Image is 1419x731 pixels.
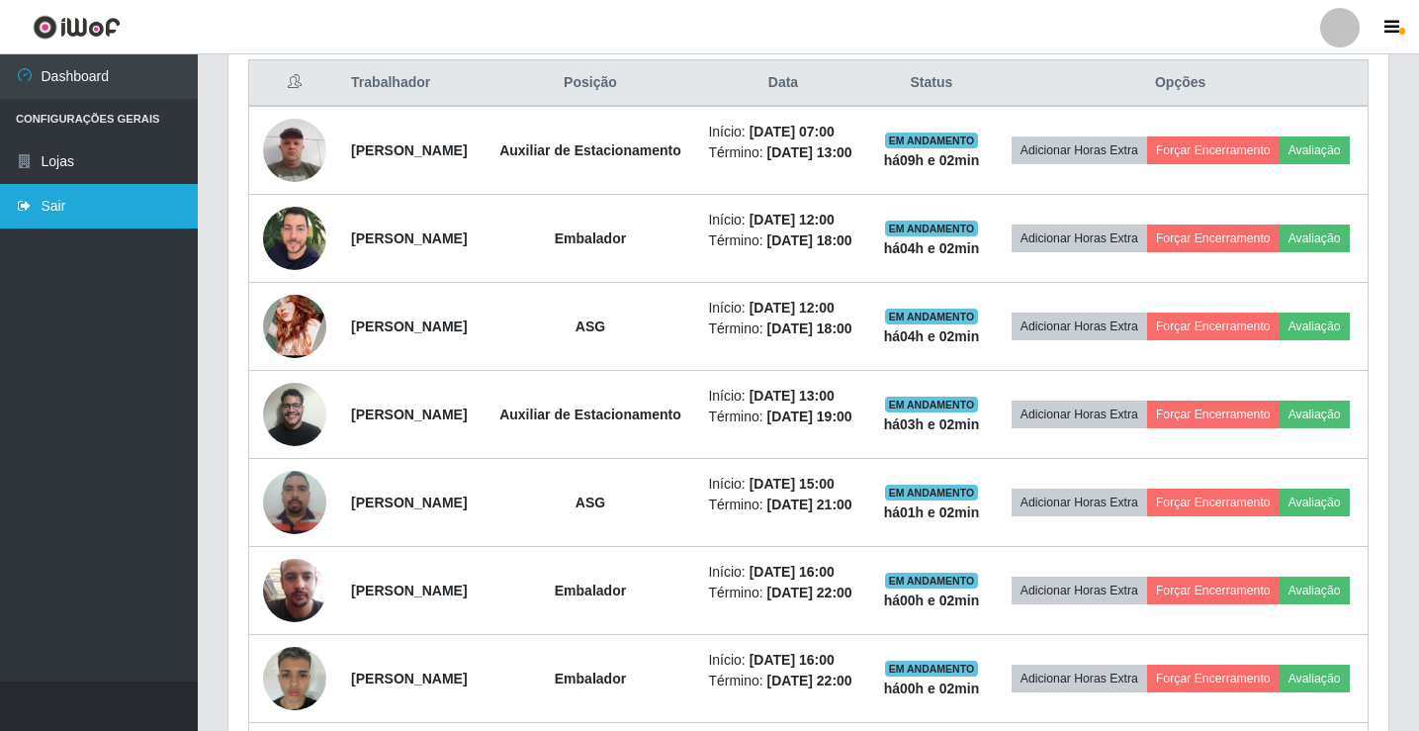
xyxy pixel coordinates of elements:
time: [DATE] 07:00 [750,124,835,139]
button: Avaliação [1280,665,1350,692]
time: [DATE] 16:00 [750,564,835,580]
strong: [PERSON_NAME] [351,319,467,334]
strong: Embalador [555,583,626,598]
time: [DATE] 22:00 [767,673,852,688]
time: [DATE] 15:00 [750,476,835,492]
li: Início: [708,650,857,671]
button: Avaliação [1280,313,1350,340]
button: Avaliação [1280,489,1350,516]
time: [DATE] 12:00 [750,212,835,228]
time: [DATE] 22:00 [767,585,852,600]
strong: há 04 h e 02 min [884,328,980,344]
li: Início: [708,122,857,142]
li: Início: [708,474,857,495]
time: [DATE] 16:00 [750,652,835,668]
strong: [PERSON_NAME] [351,142,467,158]
span: EM ANDAMENTO [885,485,979,501]
strong: ASG [576,495,605,510]
strong: Embalador [555,671,626,686]
time: [DATE] 13:00 [750,388,835,404]
strong: há 00 h e 02 min [884,681,980,696]
strong: ASG [576,319,605,334]
img: 1686264689334.jpeg [263,460,326,544]
button: Avaliação [1280,225,1350,252]
time: [DATE] 19:00 [767,409,852,424]
time: [DATE] 21:00 [767,497,852,512]
li: Término: [708,583,857,603]
th: Data [696,60,869,107]
li: Término: [708,230,857,251]
strong: Embalador [555,230,626,246]
strong: Auxiliar de Estacionamento [499,142,681,158]
span: EM ANDAMENTO [885,221,979,236]
img: CoreUI Logo [33,15,121,40]
th: Posição [485,60,697,107]
button: Adicionar Horas Extra [1012,225,1147,252]
button: Forçar Encerramento [1147,401,1280,428]
span: EM ANDAMENTO [885,573,979,589]
li: Término: [708,407,857,427]
time: [DATE] 18:00 [767,320,852,336]
li: Início: [708,562,857,583]
button: Forçar Encerramento [1147,313,1280,340]
img: 1709375112510.jpeg [263,108,326,192]
time: [DATE] 13:00 [767,144,852,160]
strong: [PERSON_NAME] [351,495,467,510]
strong: [PERSON_NAME] [351,230,467,246]
li: Término: [708,142,857,163]
button: Forçar Encerramento [1147,489,1280,516]
strong: [PERSON_NAME] [351,407,467,422]
button: Avaliação [1280,577,1350,604]
li: Término: [708,495,857,515]
strong: [PERSON_NAME] [351,671,467,686]
li: Início: [708,210,857,230]
span: EM ANDAMENTO [885,397,979,412]
strong: [PERSON_NAME] [351,583,467,598]
img: 1753187317343.jpeg [263,636,326,720]
button: Adicionar Horas Extra [1012,313,1147,340]
button: Adicionar Horas Extra [1012,137,1147,164]
button: Forçar Encerramento [1147,665,1280,692]
strong: há 01 h e 02 min [884,504,980,520]
span: EM ANDAMENTO [885,133,979,148]
img: 1752807020160.jpeg [263,372,326,457]
img: 1716746978105.jpeg [263,254,326,400]
strong: Auxiliar de Estacionamento [499,407,681,422]
button: Avaliação [1280,401,1350,428]
button: Avaliação [1280,137,1350,164]
strong: há 09 h e 02 min [884,152,980,168]
strong: há 04 h e 02 min [884,240,980,256]
button: Forçar Encerramento [1147,137,1280,164]
img: 1683118670739.jpeg [263,199,326,277]
time: [DATE] 18:00 [767,232,852,248]
th: Opções [993,60,1368,107]
li: Início: [708,298,857,319]
img: 1745843945427.jpeg [263,534,326,647]
th: Trabalhador [339,60,484,107]
span: EM ANDAMENTO [885,309,979,324]
button: Adicionar Horas Extra [1012,665,1147,692]
button: Adicionar Horas Extra [1012,489,1147,516]
span: EM ANDAMENTO [885,661,979,677]
button: Forçar Encerramento [1147,225,1280,252]
li: Início: [708,386,857,407]
button: Adicionar Horas Extra [1012,577,1147,604]
time: [DATE] 12:00 [750,300,835,316]
button: Forçar Encerramento [1147,577,1280,604]
button: Adicionar Horas Extra [1012,401,1147,428]
strong: há 00 h e 02 min [884,593,980,608]
li: Término: [708,319,857,339]
li: Término: [708,671,857,691]
th: Status [870,60,994,107]
strong: há 03 h e 02 min [884,416,980,432]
